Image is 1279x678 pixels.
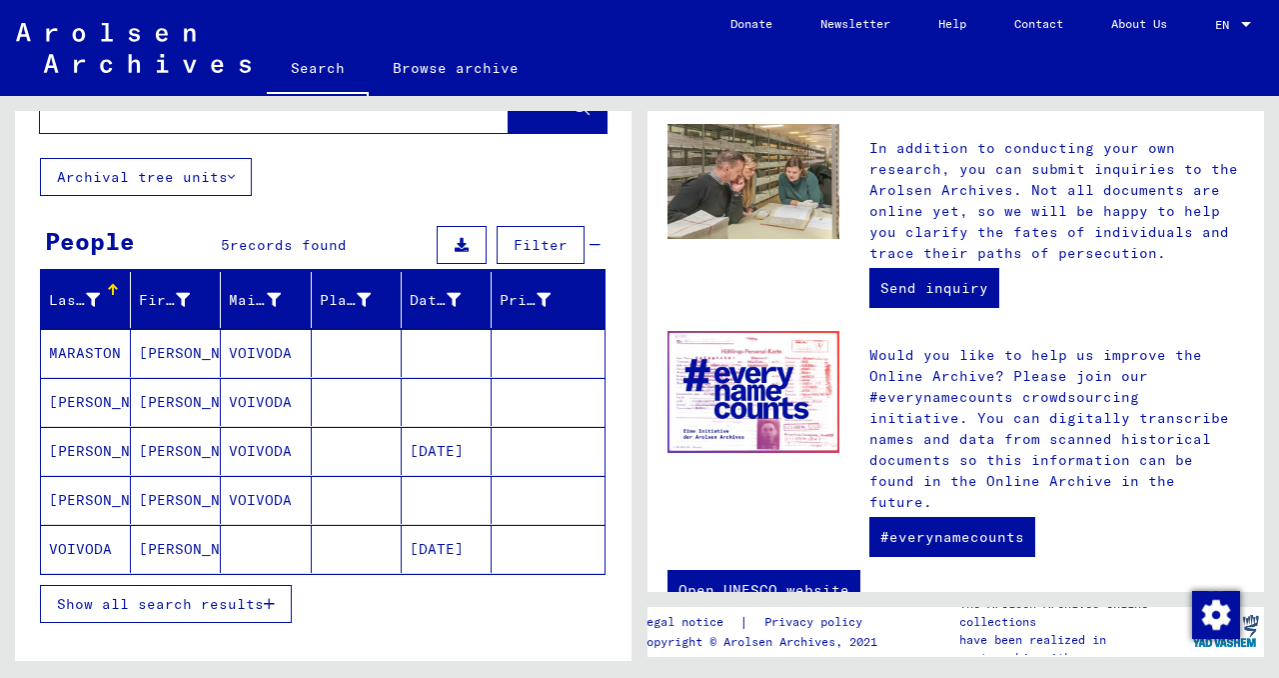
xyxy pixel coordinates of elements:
div: Last Name [49,284,130,316]
mat-cell: VOIVODA [41,525,131,573]
img: Change consent [1192,591,1240,639]
mat-header-cell: Place of Birth [312,272,402,328]
p: Would you like to help us improve the Online Archive? Please join our #everynamecounts crowdsourc... [869,345,1244,513]
a: Legal notice [639,612,739,633]
a: Send inquiry [869,268,999,308]
mat-cell: VOIVODA [221,378,311,426]
mat-cell: [DATE] [402,427,492,475]
span: Show all search results [57,595,264,613]
button: Archival tree units [40,158,252,196]
p: The Arolsen Archives online collections [959,595,1187,631]
mat-header-cell: Date of Birth [402,272,492,328]
mat-cell: [PERSON_NAME] [131,476,221,524]
mat-cell: [PERSON_NAME] [41,378,131,426]
span: EN [1215,18,1237,32]
img: Arolsen_neg.svg [16,23,251,73]
img: yv_logo.png [1188,606,1263,656]
mat-cell: VOIVODA [221,329,311,377]
mat-cell: VOIVODA [221,476,311,524]
mat-cell: [PERSON_NAME] [131,329,221,377]
div: First Name [139,284,220,316]
p: In addition to conducting your own research, you can submit inquiries to the Arolsen Archives. No... [869,138,1244,264]
mat-header-cell: First Name [131,272,221,328]
mat-header-cell: Maiden Name [221,272,311,328]
mat-cell: [DATE] [402,525,492,573]
div: Prisoner # [500,290,551,311]
a: #everynamecounts [869,517,1035,557]
a: Open UNESCO website [667,570,860,610]
div: Place of Birth [320,290,371,311]
div: Date of Birth [410,290,461,311]
div: | [639,612,886,633]
a: Privacy policy [748,612,886,633]
mat-cell: [PERSON_NAME] [131,378,221,426]
p: have been realized in partnership with [959,631,1187,667]
div: Maiden Name [229,284,310,316]
mat-cell: [PERSON_NAME] [41,476,131,524]
div: Last Name [49,290,100,311]
mat-cell: [PERSON_NAME] [131,525,221,573]
mat-cell: MARASTON [41,329,131,377]
span: Filter [514,236,568,254]
a: Search [267,44,369,96]
button: Filter [497,226,585,264]
img: enc.jpg [667,331,839,454]
div: Date of Birth [410,284,491,316]
a: Browse archive [369,44,543,92]
div: Maiden Name [229,290,280,311]
mat-header-cell: Last Name [41,272,131,328]
span: records found [230,236,347,254]
div: People [45,223,135,259]
span: 5 [221,236,230,254]
mat-cell: VOIVODA [221,427,311,475]
mat-cell: [PERSON_NAME] [41,427,131,475]
img: inquiries.jpg [667,124,839,239]
div: First Name [139,290,190,311]
div: Place of Birth [320,284,401,316]
p: Copyright © Arolsen Archives, 2021 [639,633,886,651]
div: Prisoner # [500,284,581,316]
mat-header-cell: Prisoner # [492,272,605,328]
button: Show all search results [40,585,292,623]
mat-cell: [PERSON_NAME] [131,427,221,475]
